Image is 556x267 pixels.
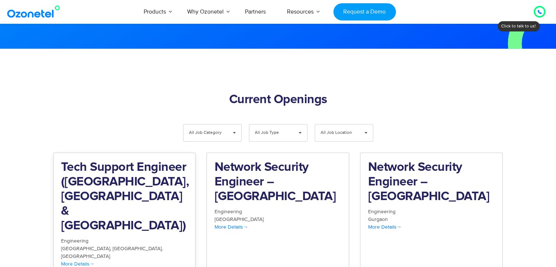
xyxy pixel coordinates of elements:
span: All Job Location [321,124,355,141]
span: All Job Category [189,124,224,141]
a: Request a Demo [333,3,396,20]
span: [GEOGRAPHIC_DATA] [61,245,113,252]
span: [GEOGRAPHIC_DATA] [214,216,263,222]
span: More Details [61,261,95,267]
h2: Current Openings [53,93,503,107]
h2: Tech Support Engineer ([GEOGRAPHIC_DATA], [GEOGRAPHIC_DATA] & [GEOGRAPHIC_DATA]) [61,160,188,233]
span: Gurgaon [368,216,387,222]
span: ▾ [359,124,373,141]
span: Engineering [214,208,242,215]
h2: Network Security Engineer – [GEOGRAPHIC_DATA] [214,160,341,204]
h2: Network Security Engineer – [GEOGRAPHIC_DATA] [368,160,495,204]
span: [GEOGRAPHIC_DATA] [61,253,110,259]
span: ▾ [293,124,307,141]
span: Engineering [368,208,395,215]
span: All Job Type [255,124,290,141]
span: Engineering [61,238,88,244]
span: [GEOGRAPHIC_DATA] [113,245,163,252]
span: More Details [368,224,401,230]
span: More Details [214,224,248,230]
span: ▾ [227,124,241,141]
